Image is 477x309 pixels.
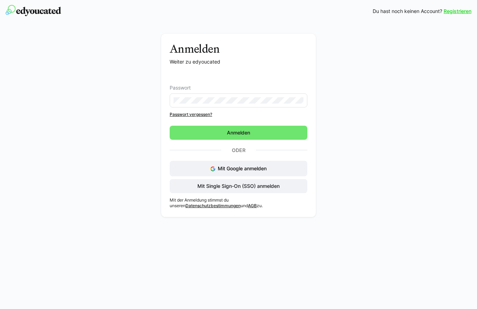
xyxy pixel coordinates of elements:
[185,203,241,208] a: Datenschutzbestimmungen
[170,112,307,117] a: Passwort vergessen?
[226,129,251,136] span: Anmelden
[170,161,307,176] button: Mit Google anmelden
[221,145,256,155] p: Oder
[170,179,307,193] button: Mit Single Sign-On (SSO) anmelden
[170,197,307,209] p: Mit der Anmeldung stimmst du unseren und zu.
[444,8,471,15] a: Registrieren
[170,126,307,140] button: Anmelden
[170,42,307,55] h3: Anmelden
[373,8,442,15] span: Du hast noch keinen Account?
[218,165,267,171] span: Mit Google anmelden
[6,5,61,16] img: edyoucated
[170,58,307,65] p: Weiter zu edyoucated
[196,183,281,190] span: Mit Single Sign-On (SSO) anmelden
[248,203,257,208] a: AGB
[170,85,191,91] span: Passwort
